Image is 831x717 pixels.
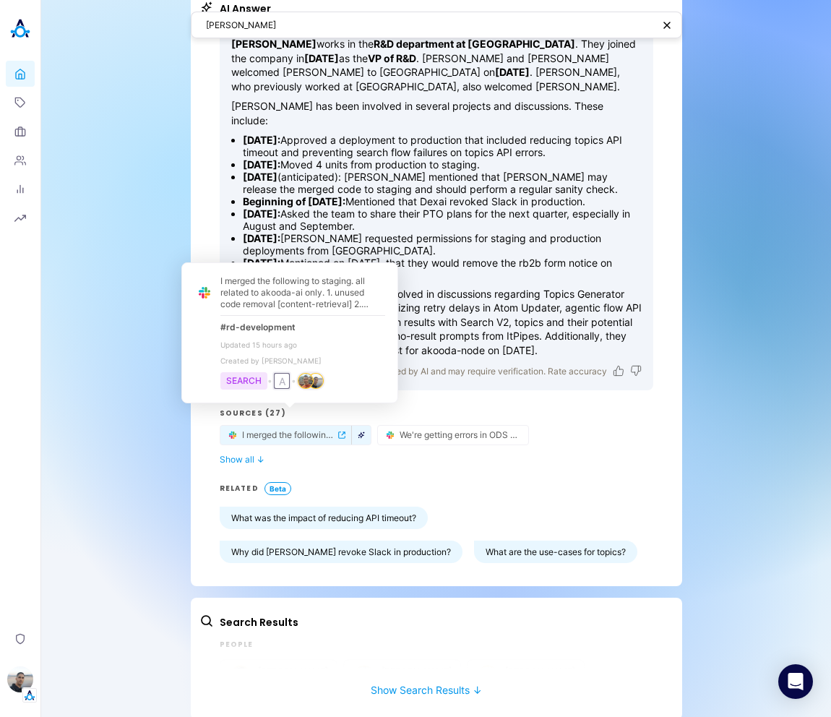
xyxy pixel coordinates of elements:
[400,429,520,440] span: We're getting errors in ODS Slack scanner on STAGING for the Dexai tenant: `token_revoked` Perhap...
[613,365,624,377] button: Like
[206,18,653,32] textarea: [PERSON_NAME]
[384,429,397,442] img: Slack
[243,257,280,269] strong: [DATE]:
[495,66,530,78] strong: [DATE]
[338,432,345,439] svg: external-link-icon
[243,257,642,281] li: Mentioned on [DATE], that they would remove the rb2b form notice on [DATE].
[243,158,280,171] strong: [DATE]:
[243,134,642,158] li: Approved a deployment to production that included reducing topics API timeout and preventing sear...
[243,158,642,171] li: Moved 4 units from production to staging.
[226,429,239,442] img: Slack
[778,664,813,699] div: Open Intercom Messenger
[368,52,416,64] strong: VP of R&D
[231,99,642,127] p: [PERSON_NAME] has been involved in several projects and discussions. These include:
[318,364,607,379] p: Results are generated by AI and may require verification. Rate accuracy
[220,615,653,630] h2: Search Results
[243,207,280,220] strong: [DATE]:
[243,171,642,195] li: (anticipated): [PERSON_NAME] mentioned that [PERSON_NAME] may release the merged code to staging ...
[243,232,280,244] strong: [DATE]:
[243,134,280,146] strong: [DATE]:
[220,408,653,419] h3: Sources (27)
[6,661,35,703] button: Eli LeonTenant Logo
[257,454,264,465] span: ↓
[264,482,291,495] span: Beta
[378,426,528,445] button: source-button
[243,195,642,207] li: Mentioned that Dexai revoked Slack in production.
[220,1,653,17] h2: AI Answer
[374,38,575,50] strong: R&D department at [GEOGRAPHIC_DATA]
[220,426,351,445] button: source-button
[231,287,642,358] p: [PERSON_NAME] has also been involved in discussions regarding Topics Generator performance, Metri...
[243,207,642,232] li: Asked the team to share their PTO plans for the next quarter, especially in August and September.
[220,454,653,465] button: Show all ↓
[220,507,428,529] button: What was the impact of reducing API timeout?
[630,365,642,377] button: Dislike
[304,52,339,64] strong: [DATE]
[242,429,335,440] span: I merged the following to staging. all related to akooda-ai only. 1. unused code removal [content...
[243,195,345,207] strong: Beginning of [DATE]:
[7,666,33,692] img: Eli Leon
[199,669,653,696] button: Show Search Results ↓
[243,232,642,257] li: [PERSON_NAME] requested permissions for staging and production deployments from [GEOGRAPHIC_DATA].
[220,483,259,494] h3: RELATED
[220,541,462,563] button: Why did [PERSON_NAME] revoke Slack in production?
[231,38,317,50] strong: [PERSON_NAME]
[6,14,35,43] img: Akooda Logo
[22,688,37,703] img: Tenant Logo
[231,37,642,93] p: works in the . They joined the company in as the . [PERSON_NAME] and [PERSON_NAME] welcomed [PERS...
[474,541,637,563] button: What are the use-cases for topics?
[243,171,277,183] strong: [DATE]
